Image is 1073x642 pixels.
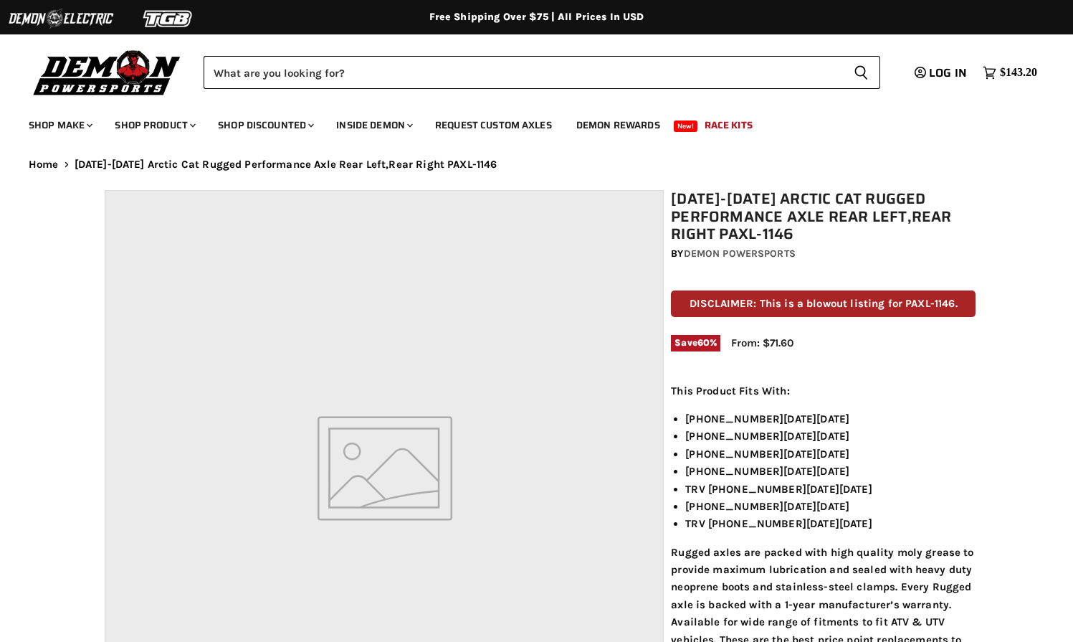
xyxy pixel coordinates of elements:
[1000,66,1037,80] span: $143.20
[18,105,1034,140] ul: Main menu
[104,110,204,140] a: Shop Product
[204,56,842,89] input: Search
[7,5,115,32] img: Demon Electric Logo 2
[684,247,796,260] a: Demon Powersports
[929,64,967,82] span: Log in
[685,481,976,498] li: TRV [PHONE_NUMBER][DATE][DATE]
[115,5,222,32] img: TGB Logo 2
[75,159,497,171] span: [DATE]-[DATE] Arctic Cat Rugged Performance Axle Rear Left,Rear Right PAXL-1146
[685,428,976,445] li: [PHONE_NUMBER][DATE][DATE]
[685,463,976,480] li: [PHONE_NUMBER][DATE][DATE]
[694,110,763,140] a: Race Kits
[29,159,59,171] a: Home
[671,291,976,317] p: DISCLAIMER: This is a blowout listing for PAXL-1146.
[685,498,976,515] li: [PHONE_NUMBER][DATE][DATE]
[204,56,880,89] form: Product
[842,56,880,89] button: Search
[424,110,563,140] a: Request Custom Axles
[685,410,976,428] li: [PHONE_NUMBER][DATE][DATE]
[908,67,976,80] a: Log in
[697,337,710,348] span: 60
[671,246,976,262] div: by
[566,110,671,140] a: Demon Rewards
[976,62,1044,83] a: $143.20
[671,382,976,400] p: This Product Fits With:
[207,110,323,140] a: Shop Discounted
[325,110,421,140] a: Inside Demon
[671,190,976,243] h1: [DATE]-[DATE] Arctic Cat Rugged Performance Axle Rear Left,Rear Right PAXL-1146
[29,47,186,98] img: Demon Powersports
[731,336,793,349] span: From: $71.60
[671,335,720,351] span: Save %
[18,110,101,140] a: Shop Make
[685,445,976,463] li: [PHONE_NUMBER][DATE][DATE]
[685,515,976,532] li: TRV [PHONE_NUMBER][DATE][DATE]
[674,121,698,132] span: New!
